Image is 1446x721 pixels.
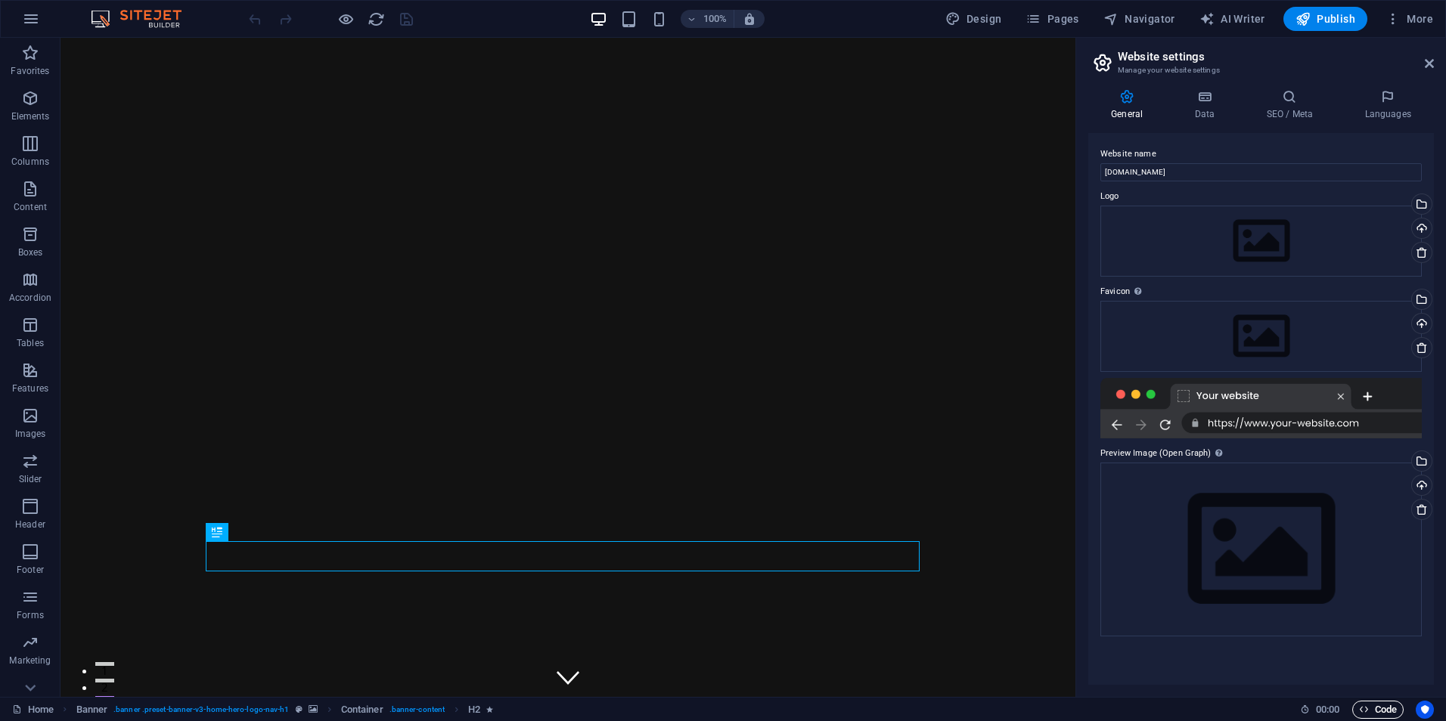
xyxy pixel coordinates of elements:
span: . banner-content [389,701,445,719]
a: Click to cancel selection. Double-click to open Pages [12,701,54,719]
p: Accordion [9,292,51,304]
span: : [1327,704,1329,715]
p: Images [15,428,46,440]
h6: 100% [703,10,728,28]
span: Click to select. Double-click to edit [468,701,480,719]
input: Name... [1100,163,1422,181]
span: Navigator [1103,11,1175,26]
p: Slider [19,473,42,485]
button: 3 [35,658,54,662]
span: . banner .preset-banner-v3-home-hero-logo-nav-h1 [113,701,289,719]
span: More [1385,11,1433,26]
h4: Data [1171,89,1243,121]
h2: Website settings [1118,50,1434,63]
i: Element contains an animation [486,705,493,713]
span: Pages [1026,11,1078,26]
button: Navigator [1097,7,1181,31]
span: 00 00 [1316,701,1339,719]
h4: SEO / Meta [1243,89,1342,121]
button: 100% [681,10,734,28]
p: Content [14,201,47,213]
i: This element contains a background [309,705,318,713]
h4: Languages [1342,89,1434,121]
p: Marketing [9,654,51,667]
h6: Session time [1300,701,1340,719]
button: reload [367,10,385,28]
p: Boxes [18,246,43,258]
span: Code [1359,701,1397,719]
h3: Manage your website settings [1118,63,1404,77]
label: Logo [1100,187,1422,206]
button: Design [939,7,1008,31]
span: Publish [1296,11,1355,26]
button: Pages [1019,7,1084,31]
button: Click here to leave preview mode and continue editing [337,10,355,28]
label: Favicon [1100,283,1422,301]
button: AI Writer [1193,7,1271,31]
i: This element is a customizable preset [296,705,303,713]
span: AI Writer [1199,11,1265,26]
p: Tables [17,337,44,349]
label: Preview Image (Open Graph) [1100,444,1422,463]
span: Click to select. Double-click to edit [341,701,383,719]
button: Usercentrics [1416,701,1434,719]
p: Elements [11,110,50,122]
p: Features [12,382,48,395]
div: Select files from the file manager, stock photos, or upload file(s) [1100,301,1422,372]
span: Design [945,11,1002,26]
span: Click to select. Double-click to edit [76,701,108,719]
p: Favorites [11,65,49,77]
p: Forms [17,609,44,621]
p: Header [15,518,45,531]
div: Design (Ctrl+Alt+Y) [939,7,1008,31]
p: Columns [11,156,49,168]
img: Editor Logo [87,10,200,28]
button: 1 [35,624,54,628]
button: More [1379,7,1439,31]
label: Website name [1100,145,1422,163]
button: Code [1352,701,1404,719]
i: On resize automatically adjust zoom level to fit chosen device. [743,12,756,26]
button: Publish [1283,7,1367,31]
button: 2 [35,641,54,645]
h4: General [1088,89,1171,121]
nav: breadcrumb [76,701,494,719]
i: Reload page [368,11,385,28]
p: Footer [17,564,44,576]
div: Select files from the file manager, stock photos, or upload file(s) [1100,206,1422,277]
div: Select files from the file manager, stock photos, or upload file(s) [1100,463,1422,636]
